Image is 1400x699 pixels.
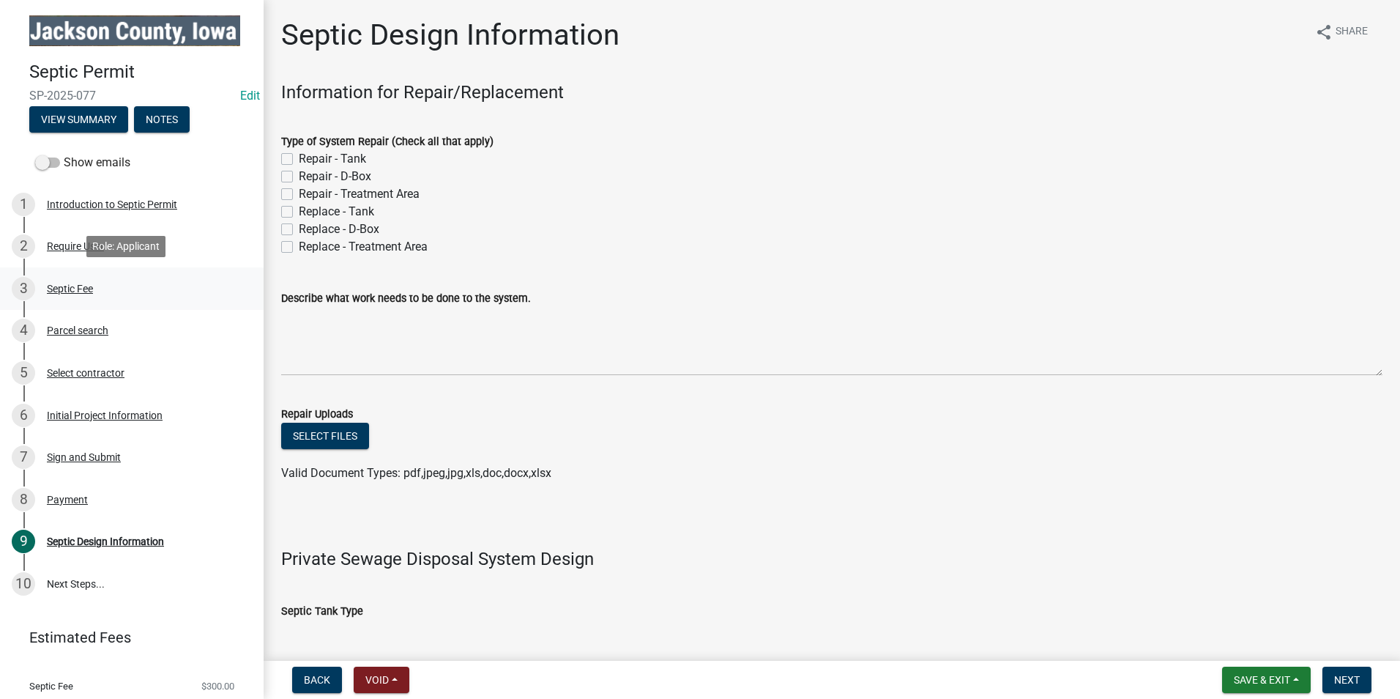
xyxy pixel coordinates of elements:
[47,452,121,462] div: Sign and Submit
[47,410,163,421] div: Initial Project Information
[281,423,369,449] button: Select files
[86,236,165,257] div: Role: Applicant
[365,674,389,686] span: Void
[299,168,371,185] label: Repair - D-Box
[29,15,240,46] img: Jackson County, Iowa
[281,549,1382,570] h4: Private Sewage Disposal System Design
[299,150,366,168] label: Repair - Tank
[1303,18,1379,46] button: shareShare
[47,284,93,294] div: Septic Fee
[281,82,1382,103] h4: Information for Repair/Replacement
[47,536,164,547] div: Septic Design Information
[12,319,35,342] div: 4
[47,199,177,210] div: Introduction to Septic Permit
[47,325,108,336] div: Parcel search
[29,114,128,126] wm-modal-confirm: Summary
[134,114,190,126] wm-modal-confirm: Notes
[35,154,130,171] label: Show emails
[47,495,88,505] div: Payment
[12,530,35,553] div: 9
[354,667,409,693] button: Void
[240,89,260,103] a: Edit
[281,294,531,304] label: Describe what work needs to be done to the system.
[12,234,35,258] div: 2
[1234,674,1290,686] span: Save & Exit
[12,193,35,216] div: 1
[281,466,551,480] span: Valid Document Types: pdf,jpeg,jpg,xls,doc,docx,xlsx
[12,572,35,596] div: 10
[240,89,260,103] wm-modal-confirm: Edit Application Number
[299,203,374,221] label: Replace - Tank
[281,607,363,617] label: Septic Tank Type
[29,62,252,83] h4: Septic Permit
[29,89,234,103] span: SP-2025-077
[29,106,128,133] button: View Summary
[12,404,35,427] div: 6
[299,185,420,203] label: Repair - Treatment Area
[134,106,190,133] button: Notes
[12,277,35,300] div: 3
[12,623,240,652] a: Estimated Fees
[299,238,428,256] label: Replace - Treatment Area
[299,221,379,238] label: Replace - D-Box
[201,681,234,691] span: $300.00
[281,18,619,53] h1: Septic Design Information
[12,361,35,385] div: 5
[1336,23,1368,41] span: Share
[12,488,35,511] div: 8
[304,674,330,686] span: Back
[1322,667,1371,693] button: Next
[281,137,494,147] label: Type of System Repair (Check all that apply)
[29,681,73,691] span: Septic Fee
[1222,667,1311,693] button: Save & Exit
[47,368,124,378] div: Select contractor
[281,410,353,420] label: Repair Uploads
[1334,674,1360,686] span: Next
[47,241,104,251] div: Require User
[1315,23,1333,41] i: share
[292,667,342,693] button: Back
[12,445,35,469] div: 7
